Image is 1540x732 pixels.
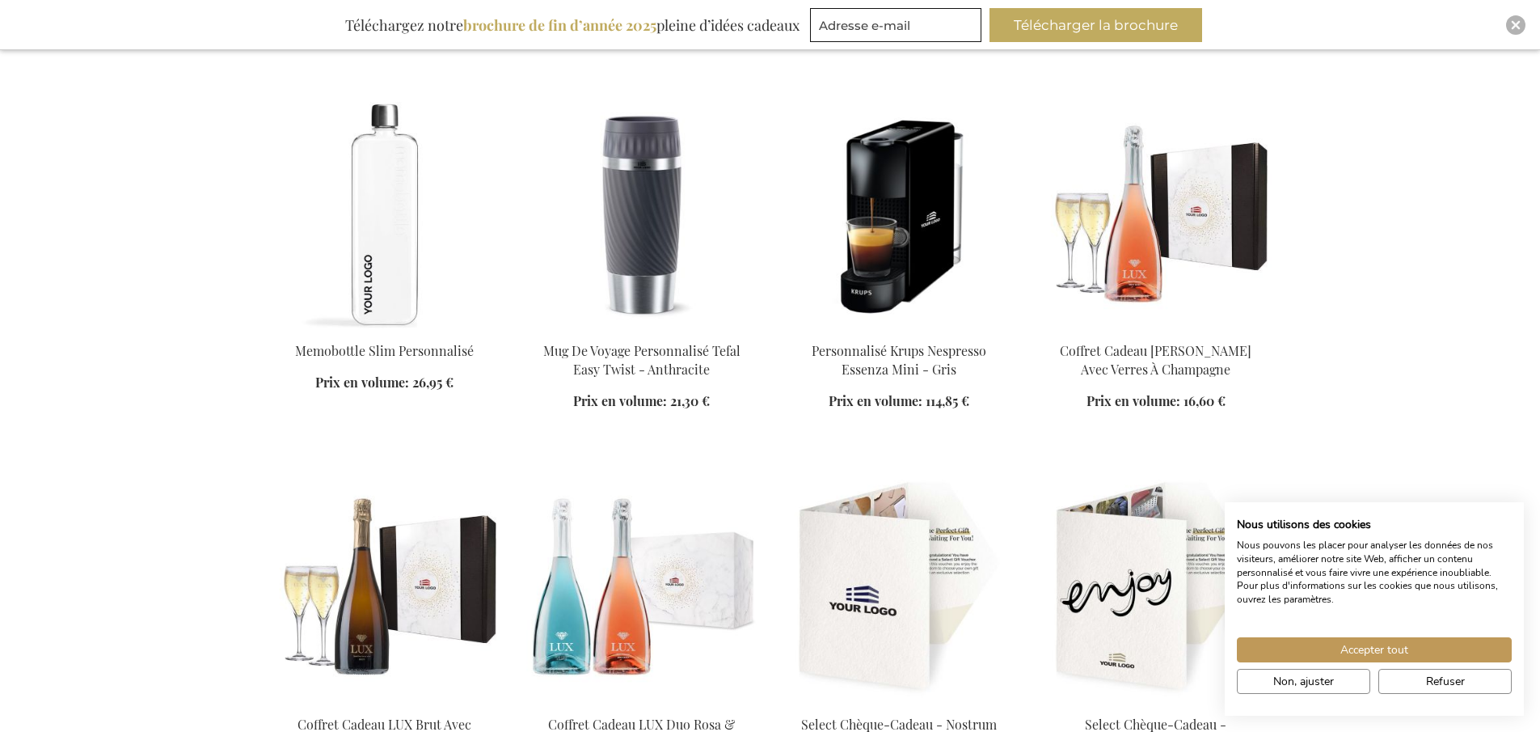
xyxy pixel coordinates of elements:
span: Prix en volume: [315,374,409,391]
button: Ajustez les préférences de cookie [1237,669,1370,694]
div: Close [1506,15,1525,35]
a: Prix en volume: 21,30 € [573,392,710,411]
span: Prix en volume: [829,392,922,409]
span: 21,30 € [670,392,710,409]
img: Close [1511,20,1521,30]
input: Adresse e-mail [810,8,981,42]
a: Select Chèque-Cadeau - Elegance [1040,695,1272,710]
a: Mug De Voyage Personnalisé Tefal Easy Twist - Anthracite [543,342,740,378]
img: Select Chèque-Cadeau - Nostrum [783,475,1015,701]
div: Téléchargez notre pleine d’idées cadeaux [338,8,807,42]
span: 114,85 € [926,392,969,409]
a: Personnalisé Krups Nespresso Essenza Mini - Gris [783,322,1015,337]
a: Lux Duo Rosa & Ice Blue Sparkling Wine Gift Box [526,695,757,710]
img: Personnalisé Krups Nespresso Essenza Mini - Gris [783,102,1015,328]
span: 26,95 € [412,374,454,391]
a: Coffret Cadeau [PERSON_NAME] Avec Verres À Champagne [1060,342,1251,378]
img: Lux Rosa Sparkling Wine With Glasses Gift Box [1040,102,1272,328]
a: Prix en volume: 16,60 € [1086,392,1226,411]
a: Memobottle Slim Personnalisé [295,342,474,359]
a: Personalised Tefal Travel Mug Easy Twist - Anthracite [526,322,757,337]
span: Prix en volume: [1086,392,1180,409]
p: Nous pouvons les placer pour analyser les données de nos visiteurs, améliorer notre site Web, aff... [1237,539,1512,607]
a: Personnalisé Krups Nespresso Essenza Mini - Gris [812,342,986,378]
img: Memobottle Slim Personnalisé [269,102,500,328]
a: Lux Brut Sparkling Wine With Glasses Gift Box [269,695,500,710]
a: Prix en volume: 114,85 € [829,392,969,411]
img: Lux Duo Rosa & Ice Blue Sparkling Wine Gift Box [526,475,757,701]
span: 16,60 € [1183,392,1226,409]
span: Non, ajuster [1273,673,1334,690]
a: Select Chèque-Cadeau - Nostrum [783,695,1015,710]
a: Prix en volume: 26,95 € [315,374,454,392]
img: Lux Brut Sparkling Wine With Glasses Gift Box [269,475,500,701]
a: Memobottle Slim Personnalisé [269,322,500,337]
img: Select Chèque-Cadeau - Elegance [1040,475,1272,701]
b: brochure de fin d’année 2025 [463,15,656,35]
span: Prix en volume: [573,392,667,409]
button: Refuser tous les cookies [1378,669,1512,694]
button: Accepter tous les cookies [1237,637,1512,662]
a: Lux Rosa Sparkling Wine With Glasses Gift Box [1040,322,1272,337]
span: Accepter tout [1340,641,1408,658]
h2: Nous utilisons des cookies [1237,518,1512,532]
form: marketing offers and promotions [810,8,986,47]
img: Personalised Tefal Travel Mug Easy Twist - Anthracite [526,102,757,328]
span: Refuser [1426,673,1465,690]
button: Télécharger la brochure [989,8,1202,42]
